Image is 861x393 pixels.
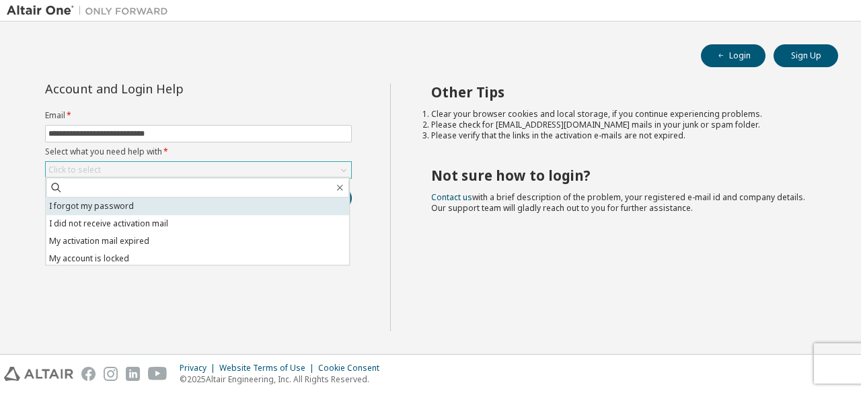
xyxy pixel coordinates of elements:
[219,363,318,374] div: Website Terms of Use
[180,374,387,385] p: © 2025 Altair Engineering, Inc. All Rights Reserved.
[431,167,815,184] h2: Not sure how to login?
[701,44,765,67] button: Login
[431,120,815,130] li: Please check for [EMAIL_ADDRESS][DOMAIN_NAME] mails in your junk or spam folder.
[774,44,838,67] button: Sign Up
[431,109,815,120] li: Clear your browser cookies and local storage, if you continue experiencing problems.
[45,146,352,157] label: Select what you need help with
[48,165,101,175] div: Click to select
[45,110,352,121] label: Email
[431,191,472,203] a: Contact us
[431,191,805,214] span: with a brief description of the problem, your registered e-mail id and company details. Our suppo...
[46,162,351,178] div: Click to select
[7,4,175,17] img: Altair One
[104,367,118,381] img: instagram.svg
[4,367,73,381] img: altair_logo.svg
[46,198,349,215] li: I forgot my password
[81,367,96,381] img: facebook.svg
[431,83,815,101] h2: Other Tips
[126,367,140,381] img: linkedin.svg
[45,83,291,94] div: Account and Login Help
[431,130,815,141] li: Please verify that the links in the activation e-mails are not expired.
[180,363,219,374] div: Privacy
[148,367,167,381] img: youtube.svg
[318,363,387,374] div: Cookie Consent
